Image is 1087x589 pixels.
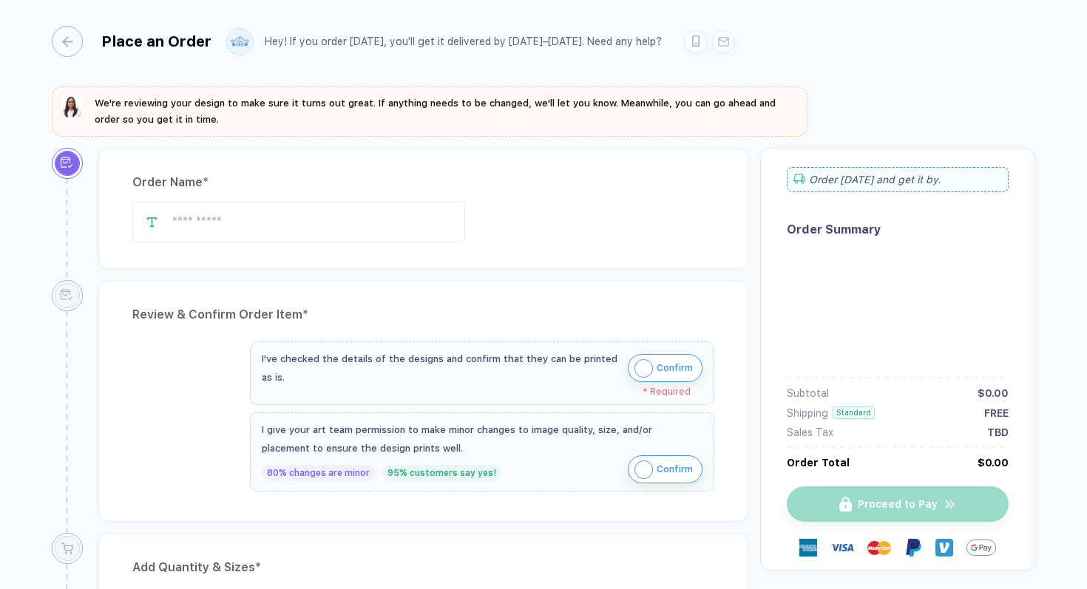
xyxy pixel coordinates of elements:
[787,222,1009,236] div: Order Summary
[799,539,817,556] img: express
[262,387,691,397] div: * Required
[61,95,799,128] button: We're reviewing your design to make sure it turns out great. If anything needs to be changed, we'...
[61,95,84,119] img: sophie
[262,465,375,481] div: 80% changes are minor
[101,33,211,50] div: Place an Order
[787,407,828,419] div: Shipping
[966,533,996,562] img: GPay
[987,426,1009,438] div: TBD
[978,457,1009,469] div: $0.00
[382,465,501,481] div: 95% customers say yes!
[132,303,714,327] div: Review & Confirm Order Item
[984,407,1009,419] div: FREE
[787,457,850,469] div: Order Total
[657,356,693,380] span: Confirm
[634,460,653,479] img: icon
[262,350,620,387] div: I've checked the details of the designs and confirm that they can be printed as is.
[833,406,875,419] div: Standard
[978,387,1009,399] div: $0.00
[935,539,953,556] img: Venmo
[628,455,702,483] button: iconConfirm
[787,167,1009,192] div: Order [DATE] and get it by .
[867,536,891,559] img: master-card
[227,29,253,55] img: user profile
[830,536,854,559] img: visa
[657,457,693,481] span: Confirm
[628,354,702,382] button: iconConfirm
[904,539,922,556] img: Paypal
[787,387,829,399] div: Subtotal
[132,171,714,194] div: Order Name
[634,359,653,378] img: icon
[787,426,833,438] div: Sales Tax
[95,98,776,125] span: We're reviewing your design to make sure it turns out great. If anything needs to be changed, we'...
[265,35,662,48] div: Hey! If you order [DATE], you'll get it delivered by [DATE]–[DATE]. Need any help?
[262,421,702,457] div: I give your art team permission to make minor changes to image quality, size, and/or placement to...
[132,556,714,579] div: Add Quantity & Sizes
